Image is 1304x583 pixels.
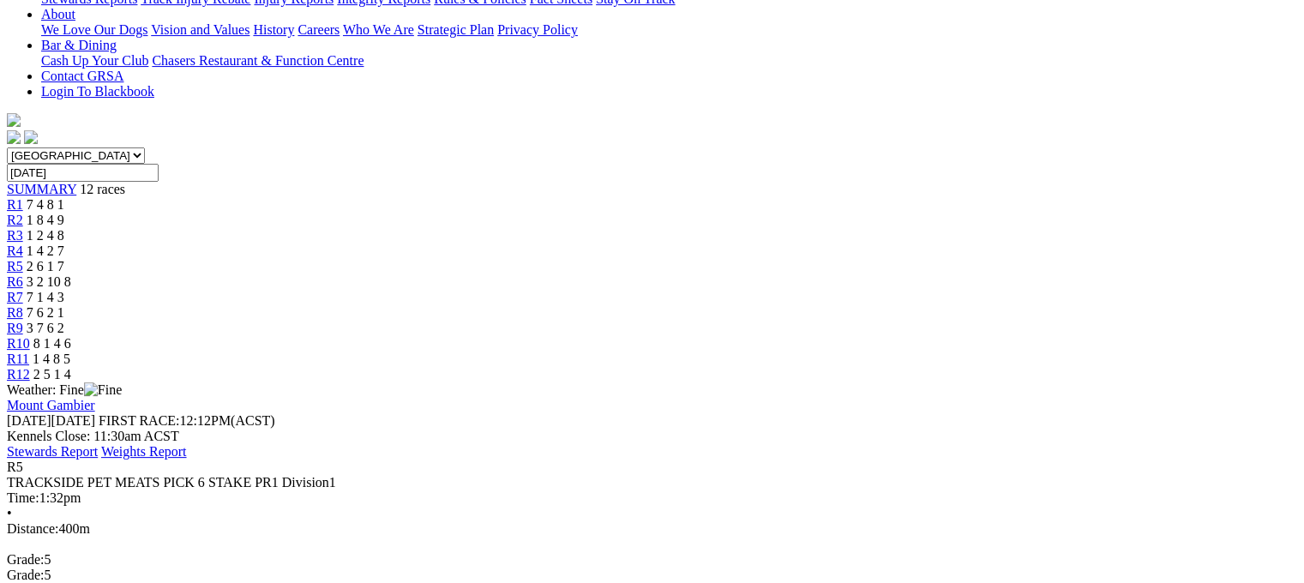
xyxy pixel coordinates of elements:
span: 7 4 8 1 [27,197,64,212]
span: [DATE] [7,413,95,428]
a: R4 [7,243,23,258]
a: Bar & Dining [41,38,117,52]
img: logo-grsa-white.png [7,113,21,127]
span: FIRST RACE: [99,413,179,428]
a: R6 [7,274,23,289]
a: R9 [7,321,23,335]
img: facebook.svg [7,130,21,144]
a: Stewards Report [7,444,98,459]
a: Careers [297,22,340,37]
div: About [41,22,1297,38]
span: • [7,506,12,520]
div: TRACKSIDE PET MEATS PICK 6 STAKE PR1 Division1 [7,475,1297,490]
span: 7 6 2 1 [27,305,64,320]
a: R10 [7,336,30,351]
div: 5 [7,568,1297,583]
a: SUMMARY [7,182,76,196]
a: Chasers Restaurant & Function Centre [152,53,364,68]
a: Login To Blackbook [41,84,154,99]
span: 3 2 10 8 [27,274,71,289]
img: Fine [84,382,122,398]
div: 5 [7,552,1297,568]
a: R5 [7,259,23,273]
span: 12:12PM(ACST) [99,413,275,428]
span: 1 8 4 9 [27,213,64,227]
span: 1 2 4 8 [27,228,64,243]
a: R12 [7,367,30,382]
a: Privacy Policy [497,22,578,37]
a: R2 [7,213,23,227]
a: R7 [7,290,23,304]
span: 1 4 2 7 [27,243,64,258]
span: Grade: [7,552,45,567]
a: Contact GRSA [41,69,123,83]
a: Weights Report [101,444,187,459]
a: Vision and Values [151,22,249,37]
a: About [41,7,75,21]
a: Strategic Plan [418,22,494,37]
input: Select date [7,164,159,182]
div: 1:32pm [7,490,1297,506]
a: Cash Up Your Club [41,53,148,68]
span: 8 1 4 6 [33,336,71,351]
a: R8 [7,305,23,320]
a: Mount Gambier [7,398,95,412]
a: R1 [7,197,23,212]
a: History [253,22,294,37]
span: 2 5 1 4 [33,367,71,382]
a: Who We Are [343,22,414,37]
span: Distance: [7,521,58,536]
span: Grade: [7,568,45,582]
a: We Love Our Dogs [41,22,147,37]
span: Time: [7,490,39,505]
span: [DATE] [7,413,51,428]
span: 3 7 6 2 [27,321,64,335]
span: Weather: Fine [7,382,122,397]
span: 2 6 1 7 [27,259,64,273]
span: 7 1 4 3 [27,290,64,304]
span: R5 [7,460,23,474]
div: 400m [7,521,1297,537]
div: Kennels Close: 11:30am ACST [7,429,1297,444]
span: 12 races [80,182,125,196]
a: R11 [7,352,29,366]
a: R3 [7,228,23,243]
div: Bar & Dining [41,53,1297,69]
span: 1 4 8 5 [33,352,70,366]
img: twitter.svg [24,130,38,144]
